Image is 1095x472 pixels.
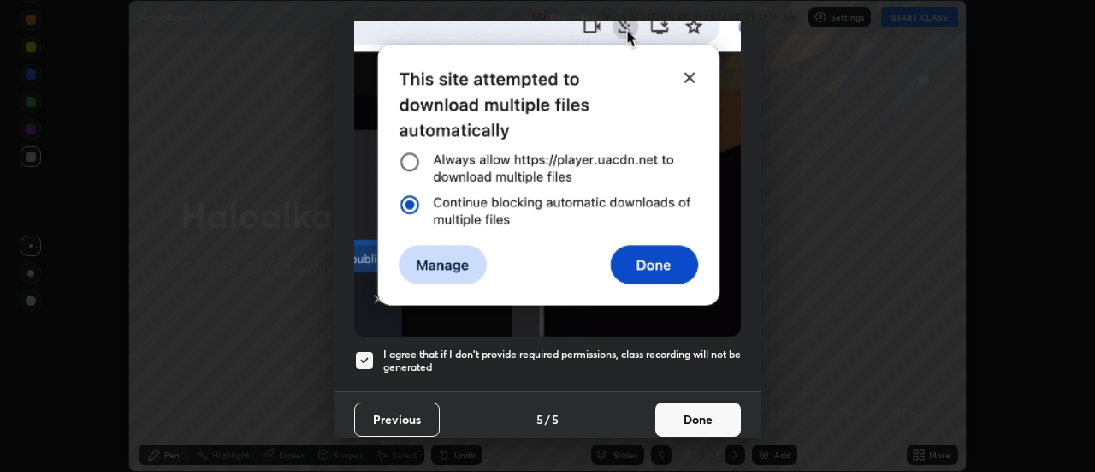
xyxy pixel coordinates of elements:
h4: 5 [536,410,543,428]
h4: / [545,410,550,428]
h4: 5 [552,410,559,428]
button: Previous [354,403,440,437]
button: Done [655,403,741,437]
h5: I agree that if I don't provide required permissions, class recording will not be generated [383,348,741,374]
